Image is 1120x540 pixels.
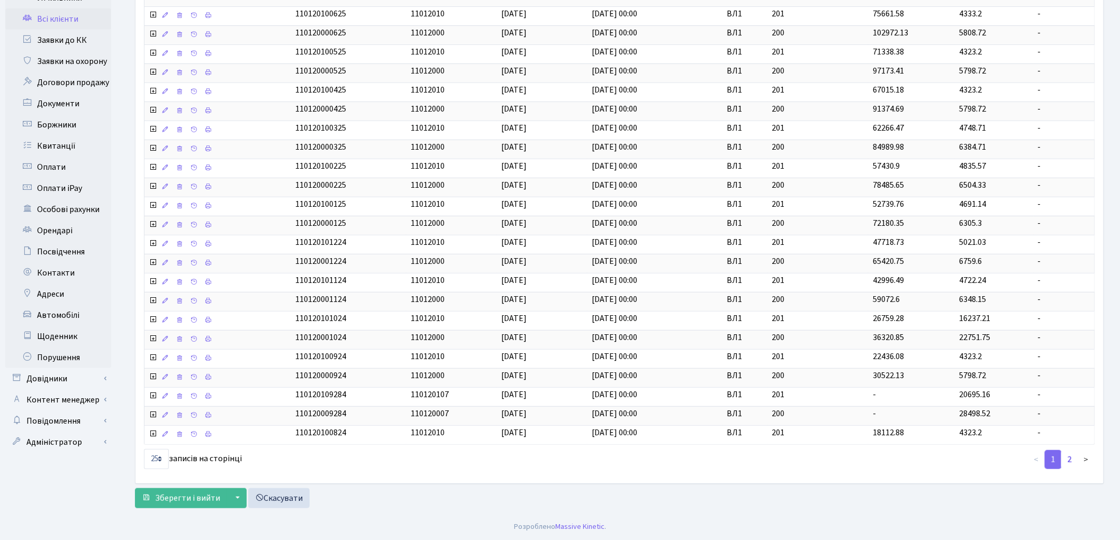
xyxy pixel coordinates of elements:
[592,27,637,39] span: [DATE] 00:00
[727,255,764,268] span: ВЛ1
[772,236,865,249] span: 201
[960,427,982,438] span: 4323.2
[873,294,900,305] span: 59072.6
[772,198,865,210] span: 201
[727,274,764,287] span: ВЛ1
[873,46,904,58] span: 71338.38
[873,313,904,324] span: 26759.28
[1038,141,1090,153] span: -
[501,160,527,172] span: [DATE]
[772,8,865,20] span: 201
[295,84,346,96] span: 110120100425
[501,294,527,305] span: [DATE]
[727,236,764,249] span: ВЛ1
[5,178,111,199] a: Оплати iPay
[135,488,227,508] button: Зберегти і вийти
[144,449,242,469] label: записів на сторінці
[772,65,865,77] span: 200
[727,179,764,191] span: ВЛ1
[411,313,445,324] span: 11012010
[1038,217,1090,230] span: -
[248,488,310,508] a: Скасувати
[411,65,445,77] span: 11012000
[592,141,637,153] span: [DATE] 00:00
[727,122,764,134] span: ВЛ1
[873,255,904,267] span: 65420.75
[592,389,637,400] span: [DATE] 00:00
[772,122,865,134] span: 201
[411,84,445,96] span: 11012010
[772,160,865,172] span: 201
[501,427,527,438] span: [DATE]
[411,274,445,286] span: 11012010
[772,408,865,420] span: 200
[1038,160,1090,172] span: -
[295,46,346,58] span: 110120100525
[960,255,982,267] span: 6759.6
[772,389,865,401] span: 201
[501,389,527,400] span: [DATE]
[727,294,764,306] span: ВЛ1
[873,198,904,210] span: 52739.76
[873,332,904,343] span: 36320.85
[1038,103,1090,115] span: -
[295,255,346,267] span: 110120001224
[727,84,764,96] span: ВЛ1
[1038,427,1090,439] span: -
[411,351,445,362] span: 11012010
[873,427,904,438] span: 18112.88
[727,351,764,363] span: ВЛ1
[960,179,987,191] span: 6504.33
[772,46,865,58] span: 201
[772,179,865,191] span: 200
[295,65,346,77] span: 110120000525
[592,160,637,172] span: [DATE] 00:00
[727,313,764,325] span: ВЛ1
[411,370,445,381] span: 11012000
[295,274,346,286] span: 110120101124
[411,389,449,400] span: 110120107
[960,27,987,39] span: 5808.72
[592,332,637,343] span: [DATE] 00:00
[772,294,865,306] span: 200
[5,199,111,220] a: Особові рахунки
[1038,313,1090,325] span: -
[592,84,637,96] span: [DATE] 00:00
[501,313,527,324] span: [DATE]
[5,305,111,326] a: Автомобілі
[1038,294,1090,306] span: -
[295,198,346,210] span: 110120100125
[592,179,637,191] span: [DATE] 00:00
[592,65,637,77] span: [DATE] 00:00
[295,160,346,172] span: 110120100225
[873,27,908,39] span: 102972.13
[5,241,111,262] a: Посвідчення
[727,46,764,58] span: ВЛ1
[772,141,865,153] span: 200
[1038,8,1090,20] span: -
[873,389,876,400] span: -
[1038,27,1090,39] span: -
[5,30,111,51] a: Заявки до КК
[1038,351,1090,363] span: -
[727,141,764,153] span: ВЛ1
[873,351,904,362] span: 22436.08
[501,351,527,362] span: [DATE]
[295,294,346,305] span: 110120001124
[960,389,991,400] span: 20695.16
[727,370,764,382] span: ВЛ1
[727,160,764,172] span: ВЛ1
[960,65,987,77] span: 5798.72
[501,179,527,191] span: [DATE]
[501,103,527,115] span: [DATE]
[295,8,346,20] span: 110120100625
[5,262,111,283] a: Контакти
[873,408,876,419] span: -
[592,236,637,248] span: [DATE] 00:00
[555,521,604,532] a: Massive Kinetic
[501,332,527,343] span: [DATE]
[960,122,987,134] span: 4748.71
[772,274,865,287] span: 201
[5,347,111,368] a: Порушення
[411,427,445,438] span: 11012010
